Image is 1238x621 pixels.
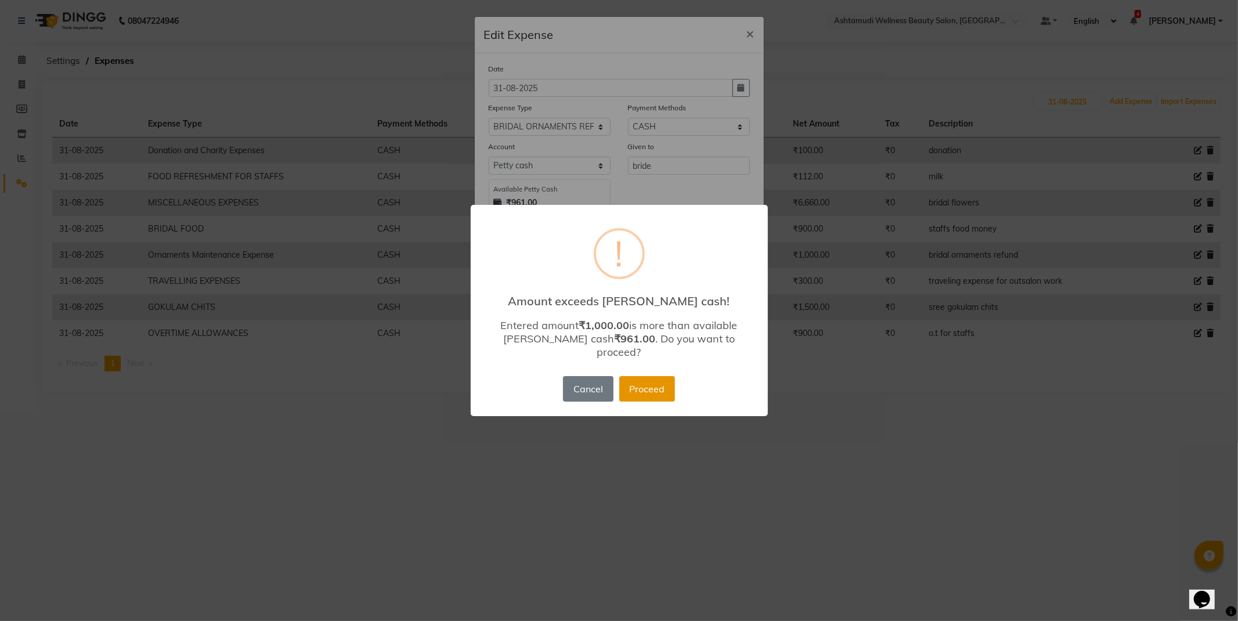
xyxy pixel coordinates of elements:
button: Proceed [619,376,675,402]
h2: Amount exceeds [PERSON_NAME] cash! [471,285,768,308]
div: Entered amount is more than available [PERSON_NAME] cash . Do you want to proceed? [487,319,750,359]
button: Cancel [563,376,613,402]
b: ₹1,000.00 [579,319,630,332]
b: ₹961.00 [614,332,655,345]
div: ! [615,230,623,277]
iframe: chat widget [1189,575,1226,609]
